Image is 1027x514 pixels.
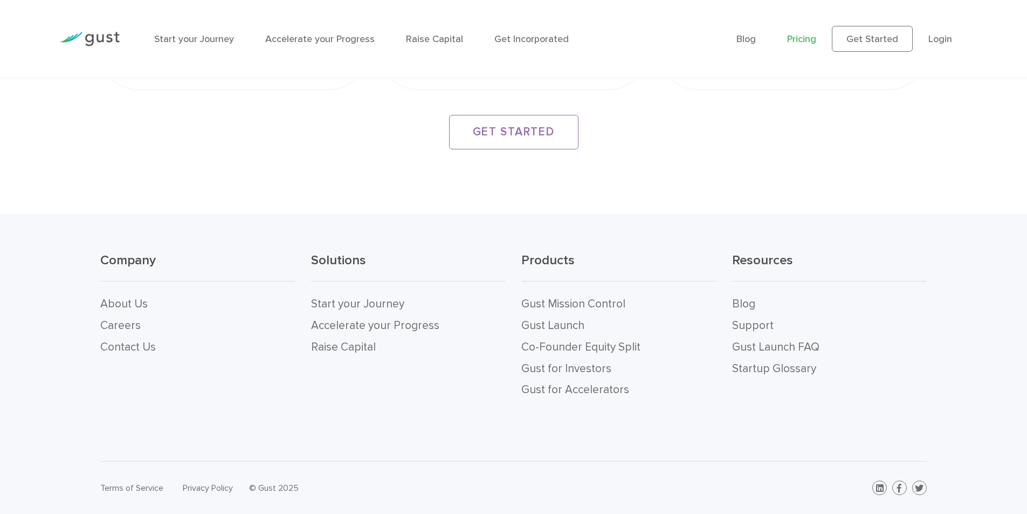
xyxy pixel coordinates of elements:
[521,362,611,375] a: Gust for Investors
[732,252,927,282] h3: Resources
[732,297,755,311] a: Blog
[59,32,120,46] img: Gust Logo
[311,252,506,282] h3: Solutions
[100,252,295,282] h3: Company
[832,26,913,52] a: Get Started
[100,340,156,354] a: Contact Us
[100,297,148,311] a: About Us
[406,33,463,45] a: Raise Capital
[311,340,376,354] a: Raise Capital
[787,33,816,45] a: Pricing
[732,362,816,375] a: Startup Glossary
[449,115,578,149] a: GET STARTED
[732,340,819,354] a: Gust Launch FAQ
[183,483,233,493] a: Privacy Policy
[100,319,141,332] a: Careers
[736,33,756,45] a: Blog
[265,33,375,45] a: Accelerate your Progress
[100,483,163,493] a: Terms of Service
[154,33,234,45] a: Start your Journey
[521,383,629,396] a: Gust for Accelerators
[521,340,640,354] a: Co-Founder Equity Split
[311,319,439,332] a: Accelerate your Progress
[521,319,584,332] a: Gust Launch
[521,252,716,282] h3: Products
[928,33,952,45] a: Login
[249,481,505,496] div: © Gust 2025
[311,297,404,311] a: Start your Journey
[732,319,774,332] a: Support
[521,297,625,311] a: Gust Mission Control
[494,33,569,45] a: Get Incorporated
